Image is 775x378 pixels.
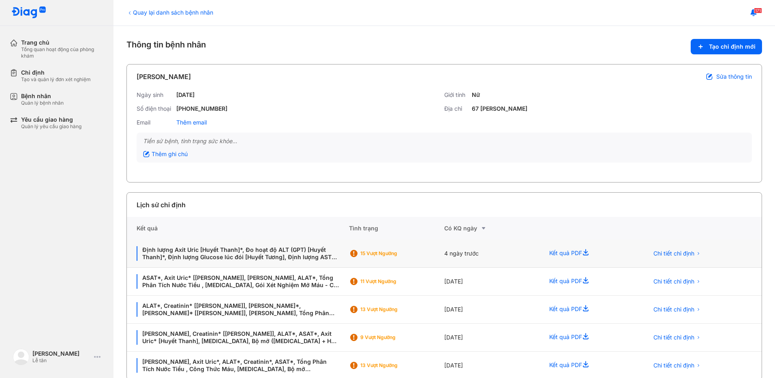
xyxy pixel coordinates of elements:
div: 13 Vượt ngưỡng [360,306,425,313]
span: Tạo chỉ định mới [709,43,756,50]
div: 4 ngày trước [444,240,540,268]
span: Chi tiết chỉ định [653,362,694,369]
div: [PERSON_NAME] [32,350,91,357]
div: Nữ [472,91,480,99]
span: Chi tiết chỉ định [653,306,694,313]
div: Kết quả PDF [540,240,639,268]
div: Thêm email [176,119,207,126]
div: Quản lý yêu cầu giao hàng [21,123,81,130]
div: Kết quả [127,217,349,240]
div: Tình trạng [349,217,444,240]
div: Quản lý bệnh nhân [21,100,64,106]
div: Ngày sinh [137,91,173,99]
img: logo [13,349,29,365]
div: Lịch sử chỉ định [137,200,186,210]
button: Chi tiết chỉ định [649,247,706,260]
div: 13 Vượt ngưỡng [360,362,425,369]
img: logo [11,6,46,19]
span: Chi tiết chỉ định [653,334,694,341]
div: [DATE] [444,324,540,352]
div: Định lượng Axit Uric [Huyết Thanh]*, Đo hoạt độ ALT (GPT) [Huyết Thanh]*, Định lượng Glucose lúc ... [137,246,339,261]
button: Chi tiết chỉ định [649,275,706,288]
button: Chi tiết chỉ định [649,303,706,316]
div: Email [137,119,173,126]
div: [DATE] [176,91,195,99]
div: Lễ tân [32,357,91,364]
span: Chi tiết chỉ định [653,250,694,257]
div: Thêm ghi chú [143,150,188,158]
div: Tạo và quản lý đơn xét nghiệm [21,76,91,83]
div: 11 Vượt ngưỡng [360,278,425,285]
div: [PHONE_NUMBER] [176,105,227,112]
div: Có KQ ngày [444,223,540,233]
div: Địa chỉ [444,105,469,112]
div: Chỉ định [21,69,91,76]
div: [DATE] [444,268,540,296]
div: [DATE] [444,296,540,324]
div: Bệnh nhân [21,92,64,100]
button: Chi tiết chỉ định [649,331,706,344]
div: ALAT*, Creatinin* [[PERSON_NAME]], [PERSON_NAME]*, [PERSON_NAME]* [[PERSON_NAME]], [PERSON_NAME],... [137,302,339,317]
div: ASAT*, Axit Uric* [[PERSON_NAME]], [PERSON_NAME], ALAT*, Tổng Phân Tích Nước Tiểu , [MEDICAL_DATA... [137,274,339,289]
div: [PERSON_NAME], Creatinin* [[PERSON_NAME]], ALAT*, ASAT*, Axit Uric* [Huyết Thanh], [MEDICAL_DATA]... [137,330,339,345]
div: 9 Vượt ngưỡng [360,334,425,341]
div: Kết quả PDF [540,324,639,352]
span: Chi tiết chỉ định [653,278,694,285]
div: Yêu cầu giao hàng [21,116,81,123]
div: Thông tin bệnh nhân [126,39,762,54]
button: Tạo chỉ định mới [691,39,762,54]
div: [PERSON_NAME], Axit Uric*, ALAT*, Creatinin*, ASAT*, Tổng Phân Tích Nước Tiểu , Công Thức Máu, [M... [137,358,339,373]
span: Sửa thông tin [716,73,752,80]
div: Tiền sử bệnh, tình trạng sức khỏe... [143,137,745,145]
div: Quay lại danh sách bệnh nhân [126,8,213,17]
div: Kết quả PDF [540,268,639,296]
div: Giới tính [444,91,469,99]
div: 15 Vượt ngưỡng [360,250,425,257]
div: Kết quả PDF [540,296,639,324]
div: 67 [PERSON_NAME] [472,105,527,112]
div: Trang chủ [21,39,104,46]
div: Tổng quan hoạt động của phòng khám [21,46,104,59]
div: Số điện thoại [137,105,173,112]
span: 171 [754,8,762,13]
div: [PERSON_NAME] [137,72,191,82]
button: Chi tiết chỉ định [649,359,706,372]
